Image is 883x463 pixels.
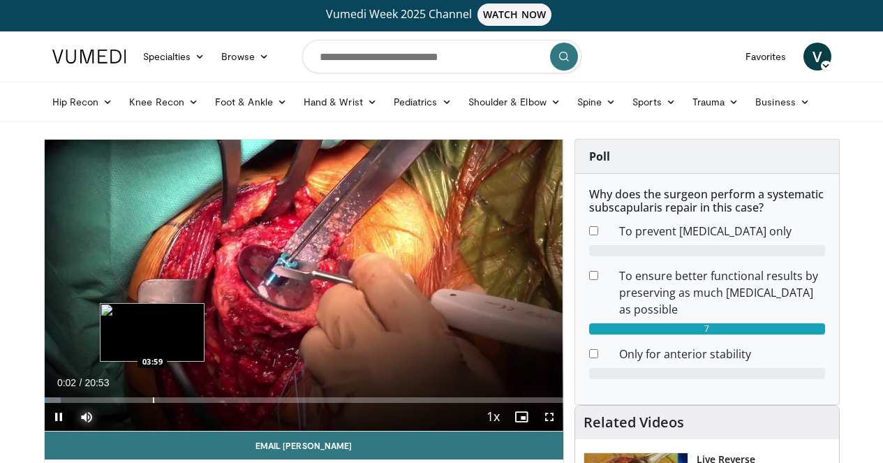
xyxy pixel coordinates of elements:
[45,140,563,432] video-js: Video Player
[624,88,684,116] a: Sports
[480,403,507,431] button: Playback Rate
[385,88,460,116] a: Pediatrics
[52,50,126,64] img: VuMedi Logo
[477,3,551,26] span: WATCH NOW
[589,149,610,164] strong: Poll
[73,403,101,431] button: Mute
[584,414,684,431] h4: Related Videos
[207,88,295,116] a: Foot & Ankle
[302,40,581,73] input: Search topics, interventions
[535,403,563,431] button: Fullscreen
[589,188,825,214] h6: Why does the surgeon perform a systematic subscapularis repair in this case?
[80,377,82,388] span: /
[100,303,205,362] img: image.jpeg
[45,432,563,460] a: Email [PERSON_NAME]
[609,267,836,318] dd: To ensure better functional results by preserving as much [MEDICAL_DATA] as possible
[84,377,109,388] span: 20:53
[507,403,535,431] button: Enable picture-in-picture mode
[684,88,748,116] a: Trauma
[737,43,795,71] a: Favorites
[57,377,76,388] span: 0:02
[589,323,825,335] div: 7
[609,346,836,362] dd: Only for anterior stability
[121,88,207,116] a: Knee Recon
[44,88,121,116] a: Hip Recon
[213,43,277,71] a: Browse
[54,3,829,26] a: Vumedi Week 2025 ChannelWATCH NOW
[460,88,569,116] a: Shoulder & Elbow
[295,88,385,116] a: Hand & Wrist
[803,43,831,71] a: V
[135,43,214,71] a: Specialties
[609,223,836,240] dd: To prevent [MEDICAL_DATA] only
[45,403,73,431] button: Pause
[747,88,818,116] a: Business
[45,397,563,403] div: Progress Bar
[569,88,624,116] a: Spine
